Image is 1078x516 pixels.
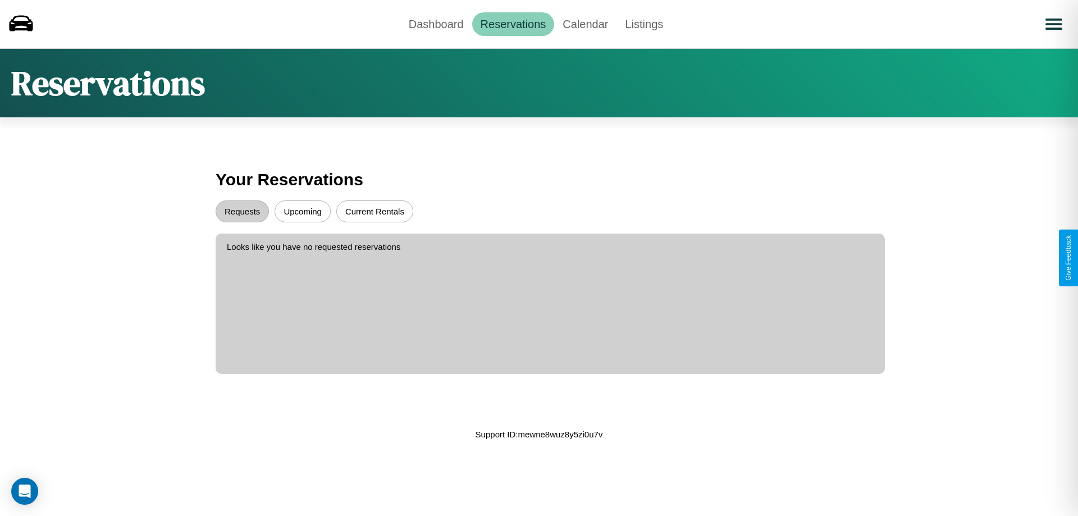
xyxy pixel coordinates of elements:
[1065,235,1072,281] div: Give Feedback
[476,427,603,442] p: Support ID: mewne8wuz8y5zi0u7v
[227,239,874,254] p: Looks like you have no requested reservations
[216,165,862,195] h3: Your Reservations
[400,12,472,36] a: Dashboard
[336,200,413,222] button: Current Rentals
[216,200,269,222] button: Requests
[11,478,38,505] div: Open Intercom Messenger
[275,200,331,222] button: Upcoming
[616,12,672,36] a: Listings
[11,60,205,106] h1: Reservations
[472,12,555,36] a: Reservations
[554,12,616,36] a: Calendar
[1038,8,1070,40] button: Open menu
